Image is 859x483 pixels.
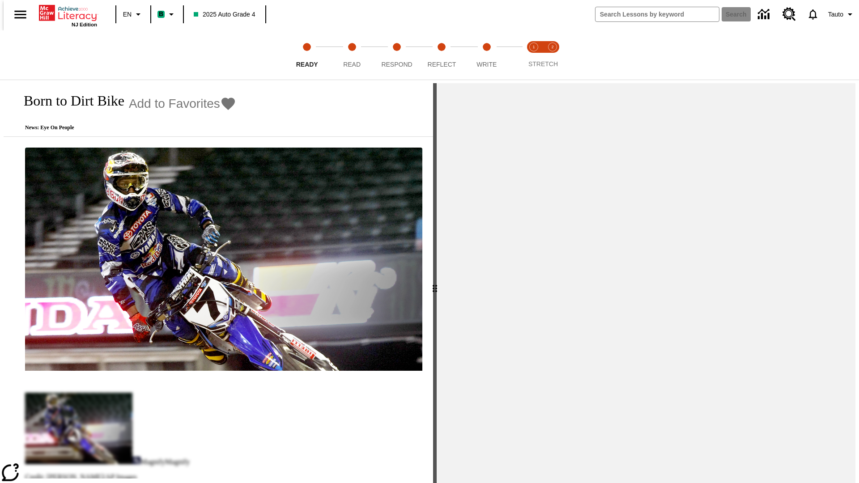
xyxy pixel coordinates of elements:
[7,1,34,28] button: Open side menu
[521,30,547,80] button: Stretch Read step 1 of 2
[119,6,148,22] button: Language: EN, Select a language
[437,83,855,483] div: activity
[595,7,719,21] input: search field
[753,2,777,27] a: Data Center
[371,30,423,80] button: Respond step 3 of 5
[433,83,437,483] div: Press Enter or Spacebar and then press right and left arrow keys to move the slider
[129,97,220,111] span: Add to Favorites
[540,30,566,80] button: Stretch Respond step 2 of 2
[801,3,825,26] a: Notifications
[194,10,255,19] span: 2025 Auto Grade 4
[14,124,236,131] p: News: Eye On People
[296,61,318,68] span: Ready
[532,45,535,49] text: 1
[281,30,333,80] button: Ready step 1 of 5
[777,2,801,26] a: Resource Center, Will open in new tab
[4,83,433,479] div: reading
[25,148,422,371] img: Motocross racer James Stewart flies through the air on his dirt bike.
[39,3,97,27] div: Home
[154,6,180,22] button: Boost Class color is mint green. Change class color
[72,22,97,27] span: NJ Edition
[428,61,456,68] span: Reflect
[381,61,412,68] span: Respond
[129,96,236,111] button: Add to Favorites - Born to Dirt Bike
[551,45,553,49] text: 2
[416,30,468,80] button: Reflect step 4 of 5
[343,61,361,68] span: Read
[461,30,513,80] button: Write step 5 of 5
[14,93,124,109] h1: Born to Dirt Bike
[825,6,859,22] button: Profile/Settings
[326,30,378,80] button: Read step 2 of 5
[828,10,843,19] span: Tauto
[528,60,558,68] span: STRETCH
[159,8,163,20] span: B
[123,10,132,19] span: EN
[476,61,497,68] span: Write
